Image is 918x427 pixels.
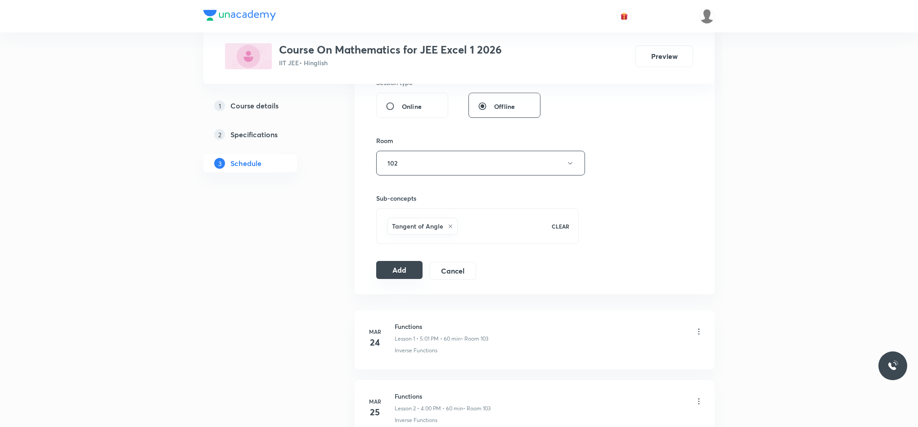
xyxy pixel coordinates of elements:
img: 491C2D20-A408-465E-BCAB-D20A0D1134E4_plus.png [225,43,272,69]
h6: Functions [395,322,488,331]
p: Lesson 2 • 4:00 PM • 60 min [395,405,463,413]
p: CLEAR [552,222,569,230]
button: 102 [376,151,585,175]
button: Cancel [430,262,476,280]
h4: 24 [366,336,384,349]
h3: Course On Mathematics for JEE Excel 1 2026 [279,43,502,56]
h6: Mar [366,328,384,336]
button: Add [376,261,423,279]
h4: 25 [366,405,384,419]
p: 2 [214,129,225,140]
h6: Sub-concepts [376,193,579,203]
h5: Schedule [230,158,261,169]
img: UNACADEMY [699,9,715,24]
img: Company Logo [203,10,276,21]
p: Inverse Functions [395,416,437,424]
h5: Specifications [230,129,278,140]
h6: Tangent of Angle [392,221,443,231]
h6: Functions [395,391,490,401]
p: • Room 103 [463,405,490,413]
p: 1 [214,100,225,111]
a: 2Specifications [203,126,326,144]
span: Online [402,102,422,111]
p: • Room 103 [461,335,488,343]
a: 1Course details [203,97,326,115]
button: Preview [635,45,693,67]
h6: Mar [366,397,384,405]
p: 3 [214,158,225,169]
h6: Room [376,136,393,145]
button: avatar [617,9,631,23]
span: Offline [494,102,515,111]
p: Inverse Functions [395,346,437,355]
h5: Course details [230,100,279,111]
img: avatar [620,12,628,20]
p: Lesson 1 • 5:01 PM • 60 min [395,335,461,343]
img: ttu [887,360,898,371]
p: IIT JEE • Hinglish [279,58,502,67]
a: Company Logo [203,10,276,23]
